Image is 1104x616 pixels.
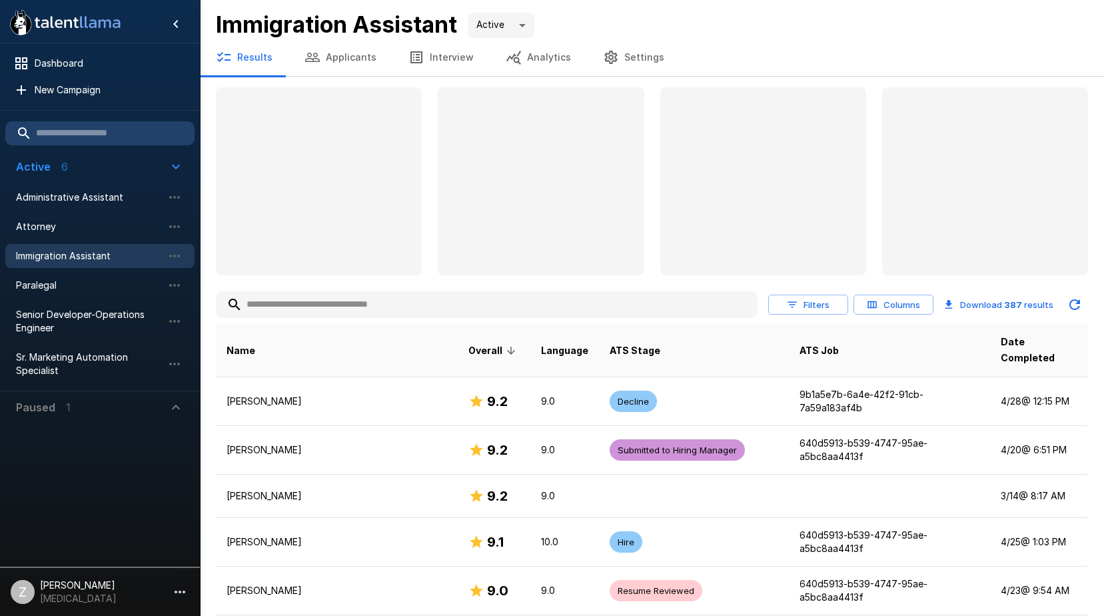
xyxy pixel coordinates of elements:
[487,580,508,601] h6: 9.0
[800,388,980,415] p: 9b1a5e7b-6a4e-42f2-91cb-7a59a183af4b
[487,439,508,461] h6: 9.2
[541,395,588,408] p: 9.0
[800,529,980,555] p: 640d5913-b539-4747-95ae-a5bc8aa4413f
[800,437,980,463] p: 640d5913-b539-4747-95ae-a5bc8aa4413f
[1061,291,1088,318] button: Updated Today - 5:24 PM
[990,426,1088,475] td: 4/20 @ 6:51 PM
[541,584,588,597] p: 9.0
[610,536,642,549] span: Hire
[227,343,255,359] span: Name
[468,13,534,38] div: Active
[227,489,447,503] p: [PERSON_NAME]
[990,377,1088,425] td: 4/28 @ 12:15 PM
[768,295,848,315] button: Filters
[610,395,657,408] span: Decline
[487,531,504,553] h6: 9.1
[1004,299,1022,310] b: 387
[610,585,702,597] span: Resume Reviewed
[990,518,1088,567] td: 4/25 @ 1:03 PM
[392,39,490,76] button: Interview
[216,11,457,38] b: Immigration Assistant
[490,39,587,76] button: Analytics
[853,295,933,315] button: Columns
[939,291,1059,318] button: Download 387 results
[610,444,745,457] span: Submitted to Hiring Manager
[800,343,839,359] span: ATS Job
[227,535,447,549] p: [PERSON_NAME]
[227,584,447,597] p: [PERSON_NAME]
[800,577,980,604] p: 640d5913-b539-4747-95ae-a5bc8aa4413f
[990,475,1088,518] td: 3/14 @ 8:17 AM
[541,489,588,503] p: 9.0
[288,39,392,76] button: Applicants
[541,343,588,359] span: Language
[541,443,588,457] p: 9.0
[468,343,520,359] span: Overall
[227,395,447,408] p: [PERSON_NAME]
[587,39,680,76] button: Settings
[487,391,508,412] h6: 9.2
[227,443,447,457] p: [PERSON_NAME]
[487,485,508,507] h6: 9.2
[990,567,1088,615] td: 4/23 @ 9:54 AM
[200,39,288,76] button: Results
[1001,334,1077,366] span: Date Completed
[610,343,660,359] span: ATS Stage
[541,535,588,549] p: 10.0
